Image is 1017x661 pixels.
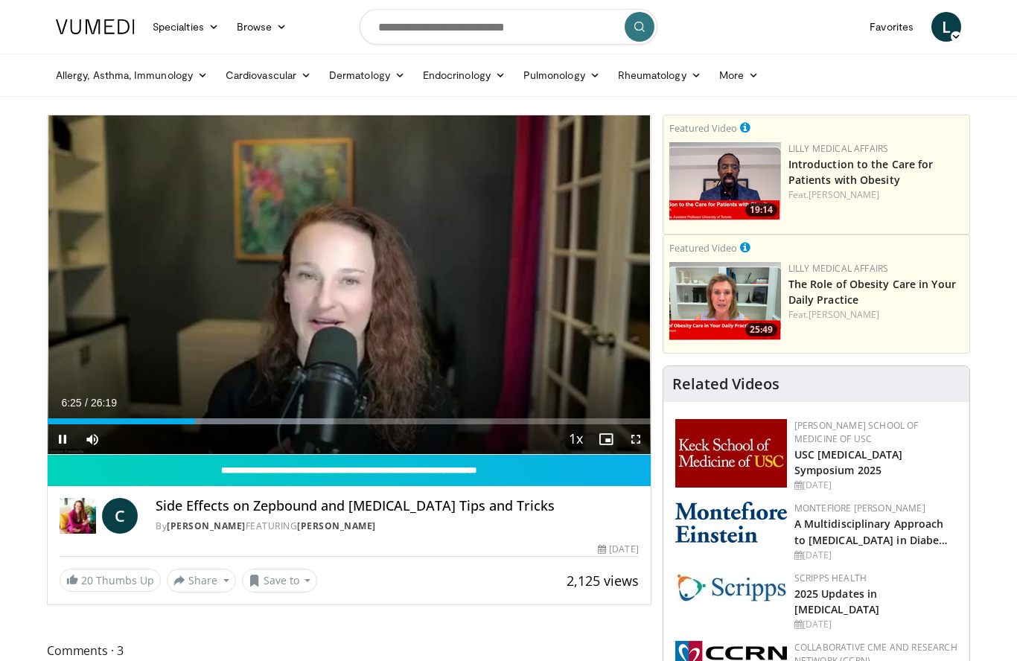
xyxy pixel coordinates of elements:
span: / [85,397,88,409]
a: Endocrinology [414,60,514,90]
span: Comments 3 [47,641,651,660]
div: [DATE] [794,479,957,492]
button: Pause [48,424,77,454]
a: Lilly Medical Affairs [788,262,889,275]
span: 19:14 [745,203,777,217]
button: Enable picture-in-picture mode [591,424,621,454]
a: [PERSON_NAME] [167,520,246,532]
a: Browse [228,12,296,42]
a: Scripps Health [794,572,867,584]
img: 7b941f1f-d101-407a-8bfa-07bd47db01ba.png.150x105_q85_autocrop_double_scale_upscale_version-0.2.jpg [675,419,787,488]
a: Dermatology [320,60,414,90]
div: [DATE] [794,549,957,562]
a: Rheumatology [609,60,710,90]
a: 20 Thumbs Up [60,569,161,592]
button: Share [167,569,236,593]
button: Playback Rate [561,424,591,454]
a: Favorites [861,12,922,42]
button: Mute [77,424,107,454]
a: Pulmonology [514,60,609,90]
button: Fullscreen [621,424,651,454]
span: 25:49 [745,323,777,336]
img: b0142b4c-93a1-4b58-8f91-5265c282693c.png.150x105_q85_autocrop_double_scale_upscale_version-0.2.png [675,502,787,543]
span: 26:19 [91,397,117,409]
a: L [931,12,961,42]
div: [DATE] [794,618,957,631]
h4: Related Videos [672,375,780,393]
a: Introduction to the Care for Patients with Obesity [788,157,934,187]
input: Search topics, interventions [360,9,657,45]
a: [PERSON_NAME] School of Medicine of USC [794,419,919,445]
div: By FEATURING [156,520,638,533]
a: Specialties [144,12,228,42]
div: Feat. [788,188,963,202]
a: Cardiovascular [217,60,320,90]
a: Allergy, Asthma, Immunology [47,60,217,90]
img: acc2e291-ced4-4dd5-b17b-d06994da28f3.png.150x105_q85_crop-smart_upscale.png [669,142,781,220]
span: 20 [81,573,93,587]
a: [PERSON_NAME] [297,520,376,532]
img: e1208b6b-349f-4914-9dd7-f97803bdbf1d.png.150x105_q85_crop-smart_upscale.png [669,262,781,340]
a: [PERSON_NAME] [809,188,879,201]
small: Featured Video [669,121,737,135]
a: 25:49 [669,262,781,340]
h4: Side Effects on Zepbound and [MEDICAL_DATA] Tips and Tricks [156,498,638,514]
a: [PERSON_NAME] [809,308,879,321]
a: More [710,60,768,90]
a: Lilly Medical Affairs [788,142,889,155]
a: The Role of Obesity Care in Your Daily Practice [788,277,956,307]
img: c9f2b0b7-b02a-4276-a72a-b0cbb4230bc1.jpg.150x105_q85_autocrop_double_scale_upscale_version-0.2.jpg [675,572,787,602]
button: Save to [242,569,318,593]
span: 6:25 [61,397,81,409]
small: Featured Video [669,241,737,255]
video-js: Video Player [48,115,651,455]
img: Dr. Carolynn Francavilla [60,498,96,534]
a: 2025 Updates in [MEDICAL_DATA] [794,587,879,616]
span: 2,125 views [567,572,639,590]
img: VuMedi Logo [56,19,135,34]
div: Progress Bar [48,418,651,424]
a: C [102,498,138,534]
div: Feat. [788,308,963,322]
a: Montefiore [PERSON_NAME] [794,502,925,514]
div: [DATE] [598,543,638,556]
a: 19:14 [669,142,781,220]
a: USC [MEDICAL_DATA] Symposium 2025 [794,447,903,477]
a: A Multidisciplinary Approach to [MEDICAL_DATA] in Diabe… [794,517,949,546]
